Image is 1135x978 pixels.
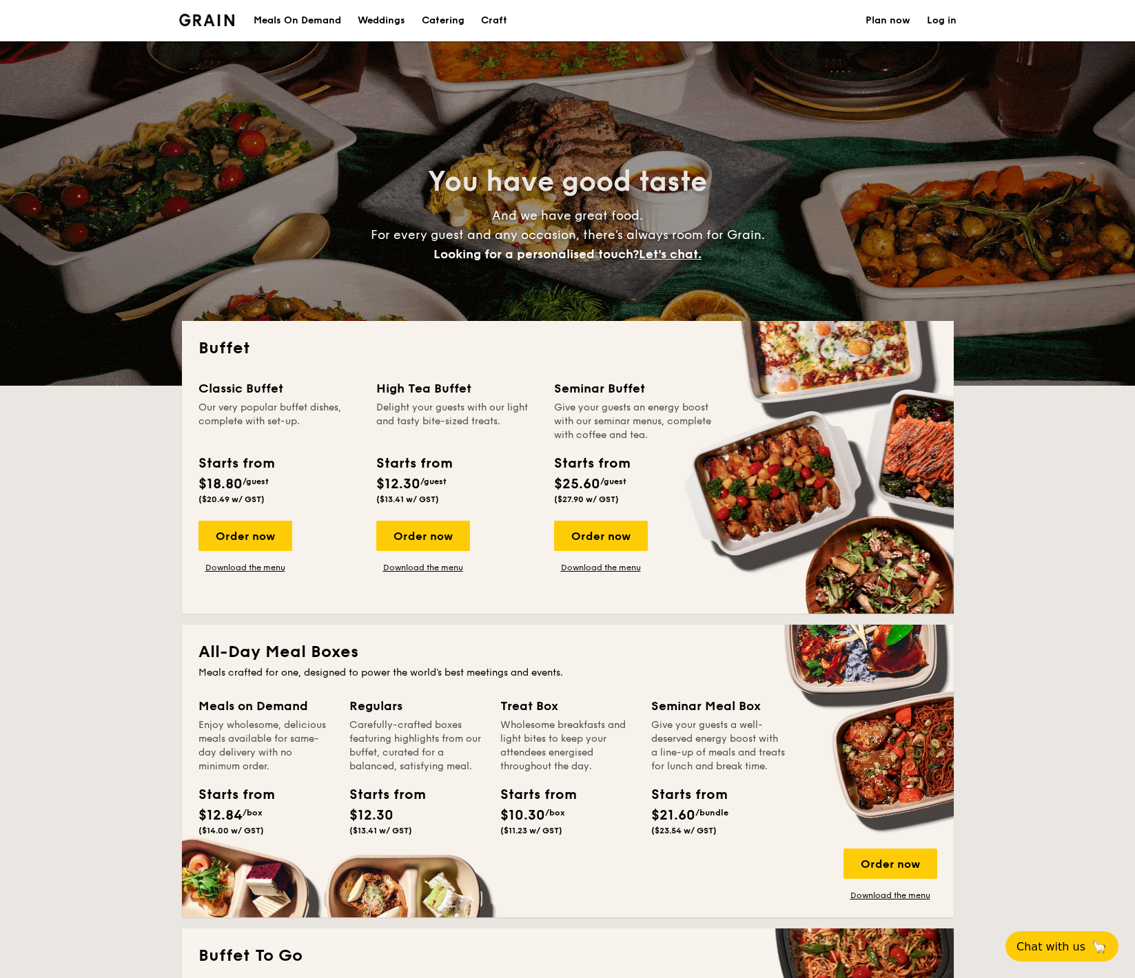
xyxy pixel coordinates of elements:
[198,807,243,824] span: $12.84
[349,784,411,805] div: Starts from
[651,807,695,824] span: $21.60
[198,666,937,680] div: Meals crafted for one, designed to power the world's best meetings and events.
[376,495,439,504] span: ($13.41 w/ GST)
[554,476,600,492] span: $25.60
[639,247,702,262] span: Let's chat.
[198,826,264,835] span: ($14.00 w/ GST)
[198,784,260,805] div: Starts from
[554,379,715,398] div: Seminar Buffet
[198,379,360,398] div: Classic Buffet
[651,696,786,716] div: Seminar Meal Box
[695,808,728,818] span: /bundle
[843,890,937,901] a: Download the menu
[198,696,333,716] div: Meals on Demand
[500,784,562,805] div: Starts from
[433,247,639,262] span: Looking for a personalised touch?
[1016,940,1085,953] span: Chat with us
[198,945,937,967] h2: Buffet To Go
[554,562,648,573] a: Download the menu
[500,807,545,824] span: $10.30
[198,337,937,360] h2: Buffet
[651,784,713,805] div: Starts from
[843,849,937,879] div: Order now
[1005,931,1118,961] button: Chat with us🦙
[600,477,626,486] span: /guest
[198,453,274,474] div: Starts from
[1091,939,1107,955] span: 🦙
[376,379,538,398] div: High Tea Buffet
[428,165,707,198] span: You have good taste
[349,696,484,716] div: Regulars
[376,476,420,492] span: $12.30
[349,807,393,824] span: $12.30
[651,718,786,773] div: Give your guests a well-deserved energy boost with a line-up of meals and treats for lunch and br...
[349,826,412,835] span: ($13.41 w/ GST)
[179,14,235,26] img: Grain
[198,562,292,573] a: Download the menu
[198,495,265,504] span: ($20.49 w/ GST)
[376,562,470,573] a: Download the menu
[554,401,715,442] div: Give your guests an energy boost with our seminar menus, complete with coffee and tea.
[243,477,269,486] span: /guest
[243,808,263,818] span: /box
[500,718,635,773] div: Wholesome breakfasts and light bites to keep your attendees energised throughout the day.
[198,718,333,773] div: Enjoy wholesome, delicious meals available for same-day delivery with no minimum order.
[651,826,717,835] span: ($23.54 w/ GST)
[376,521,470,551] div: Order now
[554,495,619,504] span: ($27.90 w/ GST)
[420,477,447,486] span: /guest
[198,521,292,551] div: Order now
[376,453,451,474] div: Starts from
[500,826,562,835] span: ($11.23 w/ GST)
[376,401,538,442] div: Delight your guests with our light and tasty bite-sized treats.
[179,14,235,26] a: Logotype
[198,641,937,663] h2: All-Day Meal Boxes
[371,208,765,262] span: And we have great food. For every guest and any occasion, there’s always room for Grain.
[554,453,629,474] div: Starts from
[349,718,484,773] div: Carefully-crafted boxes featuring highlights from our buffet, curated for a balanced, satisfying ...
[545,808,565,818] span: /box
[554,521,648,551] div: Order now
[198,401,360,442] div: Our very popular buffet dishes, complete with set-up.
[500,696,635,716] div: Treat Box
[198,476,243,492] span: $18.80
